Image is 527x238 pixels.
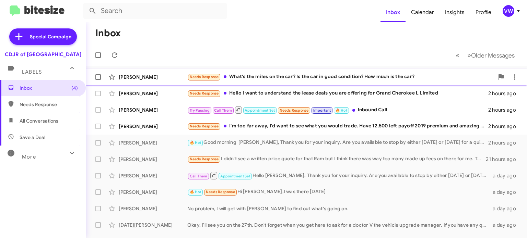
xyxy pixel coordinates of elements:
[497,5,519,17] button: vw
[187,155,486,163] div: I didn't see a written price quote for that Ram but I think there was way too many made up fees o...
[119,107,187,113] div: [PERSON_NAME]
[491,189,522,196] div: a day ago
[119,90,187,97] div: [PERSON_NAME]
[336,108,347,113] span: 🔥 Hot
[22,154,36,160] span: More
[20,134,45,141] span: Save a Deal
[190,157,219,161] span: Needs Response
[471,52,515,59] span: Older Messages
[406,2,440,22] a: Calendar
[456,51,459,60] span: «
[20,101,78,108] span: Needs Response
[190,174,208,178] span: Call Them
[488,139,522,146] div: 2 hours ago
[30,33,71,40] span: Special Campaign
[220,174,250,178] span: Appointment Set
[463,48,519,62] button: Next
[245,108,275,113] span: Appointment Set
[71,85,78,91] span: (4)
[22,69,42,75] span: Labels
[280,108,309,113] span: Needs Response
[5,51,81,58] div: CDJR of [GEOGRAPHIC_DATA]
[190,108,210,113] span: Try Pausing
[190,124,219,128] span: Needs Response
[119,74,187,80] div: [PERSON_NAME]
[119,139,187,146] div: [PERSON_NAME]
[9,28,77,45] a: Special Campaign
[190,190,201,194] span: 🔥 Hot
[119,189,187,196] div: [PERSON_NAME]
[467,51,471,60] span: »
[190,75,219,79] span: Needs Response
[187,205,491,212] div: No problem, I will get with [PERSON_NAME] to find out what's going on.
[452,48,464,62] button: Previous
[187,105,488,114] div: Inbound Call
[488,90,522,97] div: 2 hours ago
[187,171,491,180] div: Hello [PERSON_NAME]. Thank you for your inquiry. Are you available to stop by either [DATE] or [D...
[313,108,331,113] span: Important
[488,107,522,113] div: 2 hours ago
[83,3,227,19] input: Search
[452,48,519,62] nav: Page navigation example
[206,190,235,194] span: Needs Response
[187,73,494,81] div: What's the miles on the car? Is the car in good condition? How much is the car?
[20,85,78,91] span: Inbox
[491,222,522,228] div: a day ago
[491,172,522,179] div: a day ago
[440,2,470,22] a: Insights
[470,2,497,22] a: Profile
[486,156,522,163] div: 21 hours ago
[95,28,121,39] h1: Inbox
[380,2,406,22] a: Inbox
[190,91,219,96] span: Needs Response
[214,108,232,113] span: Call Them
[187,89,488,97] div: Hello I want to understand the lease deals you are offering for Grand Cherokee L Limited
[187,222,491,228] div: Okay, I'll see you on the 27th. Don't forget when you get here to ask for a doctor V the vehicle ...
[503,5,514,17] div: vw
[491,205,522,212] div: a day ago
[119,222,187,228] div: [DATE][PERSON_NAME]
[119,156,187,163] div: [PERSON_NAME]
[488,123,522,130] div: 2 hours ago
[119,123,187,130] div: [PERSON_NAME]
[187,122,488,130] div: I'm too far away, I'd want to see what you would trade. Have 12,500 left payoff 2019 premium and ...
[190,140,201,145] span: 🔥 Hot
[119,205,187,212] div: [PERSON_NAME]
[187,139,488,147] div: Good morning [PERSON_NAME], Thank you for your inquiry. Are you available to stop by either [DATE...
[119,172,187,179] div: [PERSON_NAME]
[187,188,491,196] div: Hi [PERSON_NAME],I was there [DATE]
[20,117,58,124] span: All Conversations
